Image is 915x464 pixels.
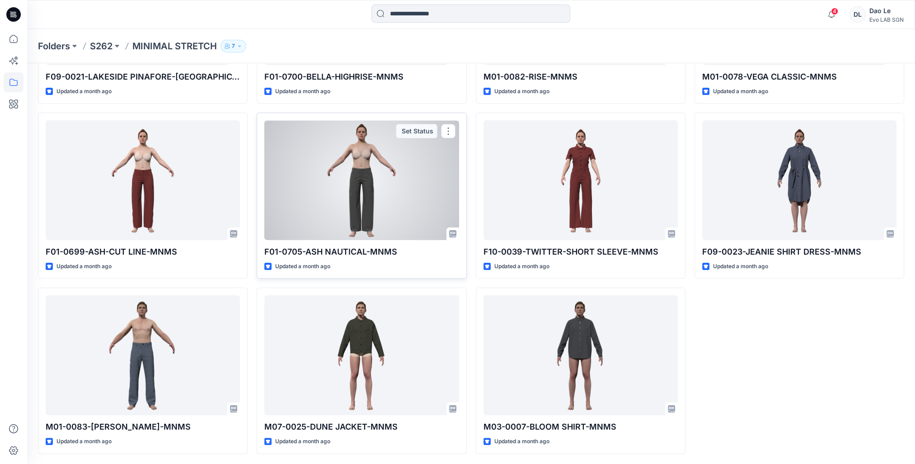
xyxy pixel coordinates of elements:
a: M03-0007-BLOOM SHIRT-MNMS [483,295,678,415]
p: Updated a month ago [494,262,549,271]
p: Updated a month ago [713,87,768,96]
a: F01-0705-ASH NAUTICAL-MNMS [264,120,459,240]
p: M07-0025-DUNE JACKET-MNMS [264,421,459,433]
p: Updated a month ago [494,87,549,96]
p: F09-0023-JEANIE SHIRT DRESS-MNMS [702,246,896,258]
a: M07-0025-DUNE JACKET-MNMS [264,295,459,415]
p: Updated a month ago [275,437,330,446]
p: M03-0007-BLOOM SHIRT-MNMS [483,421,678,433]
p: Updated a month ago [56,262,112,271]
button: 7 [221,40,246,52]
p: F01-0699-ASH-CUT LINE-MNMS [46,246,240,258]
p: Updated a month ago [275,262,330,271]
a: S262 [90,40,113,52]
span: 4 [831,8,838,15]
p: MINIMAL STRETCH [132,40,217,52]
a: F10-0039-TWITTER-SHORT SLEEVE-MNMS [483,120,678,240]
p: M01-0078-VEGA CLASSIC-MNMS [702,71,896,83]
p: Updated a month ago [713,262,768,271]
p: Updated a month ago [494,437,549,446]
a: Folders [38,40,70,52]
p: M01-0082-RISE-MNMS [483,71,678,83]
a: F09-0023-JEANIE SHIRT DRESS-MNMS [702,120,896,240]
div: Evo LAB SGN [869,16,904,23]
p: M01-0083-[PERSON_NAME]-MNMS [46,421,240,433]
a: F01-0699-ASH-CUT LINE-MNMS [46,120,240,240]
div: Dao Le [869,5,904,16]
a: M01-0083-LOOM CARPENTER-MNMS [46,295,240,415]
p: F09-0021-LAKESIDE PINAFORE-[GEOGRAPHIC_DATA] [46,71,240,83]
p: 7 [232,41,235,51]
p: Updated a month ago [56,87,112,96]
p: F10-0039-TWITTER-SHORT SLEEVE-MNMS [483,246,678,258]
p: F01-0700-BELLA-HIGHRISE-MNMS [264,71,459,83]
p: Updated a month ago [56,437,112,446]
p: F01-0705-ASH NAUTICAL-MNMS [264,246,459,258]
div: DL [849,6,866,23]
p: Updated a month ago [275,87,330,96]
